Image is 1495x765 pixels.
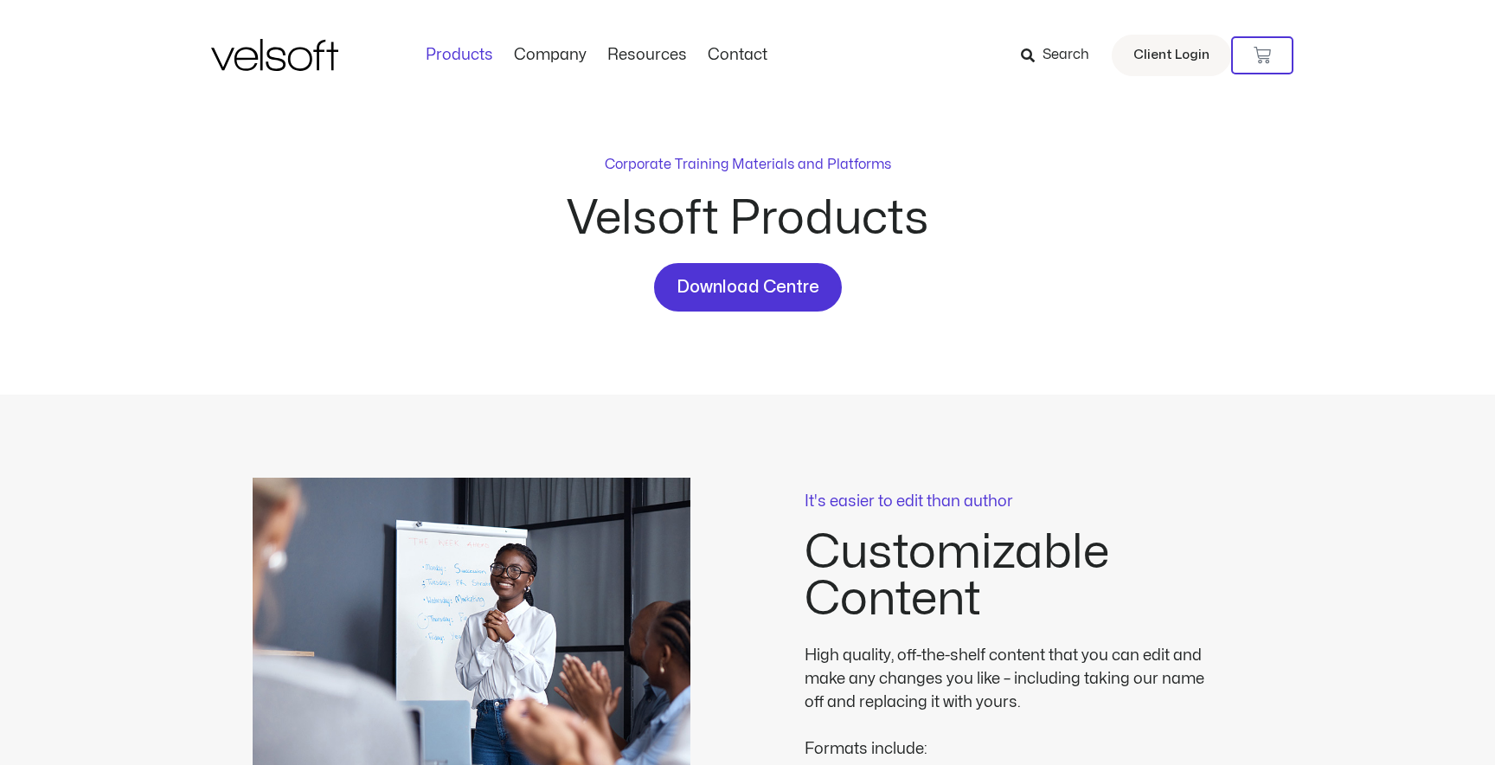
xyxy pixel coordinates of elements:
[211,39,338,71] img: Velsoft Training Materials
[504,46,597,65] a: CompanyMenu Toggle
[654,263,842,312] a: Download Centre
[1112,35,1231,76] a: Client Login
[697,46,778,65] a: ContactMenu Toggle
[605,154,891,175] p: Corporate Training Materials and Platforms
[1133,44,1209,67] span: Client Login
[677,273,819,301] span: Download Centre
[805,530,1242,623] h2: Customizable Content
[415,46,778,65] nav: Menu
[597,46,697,65] a: ResourcesMenu Toggle
[415,46,504,65] a: ProductsMenu Toggle
[805,494,1242,510] p: It's easier to edit than author
[805,714,1220,761] div: Formats include:
[1021,41,1101,70] a: Search
[436,196,1059,242] h2: Velsoft Products
[805,644,1220,714] div: High quality, off-the-shelf content that you can edit and make any changes you like – including t...
[1043,44,1089,67] span: Search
